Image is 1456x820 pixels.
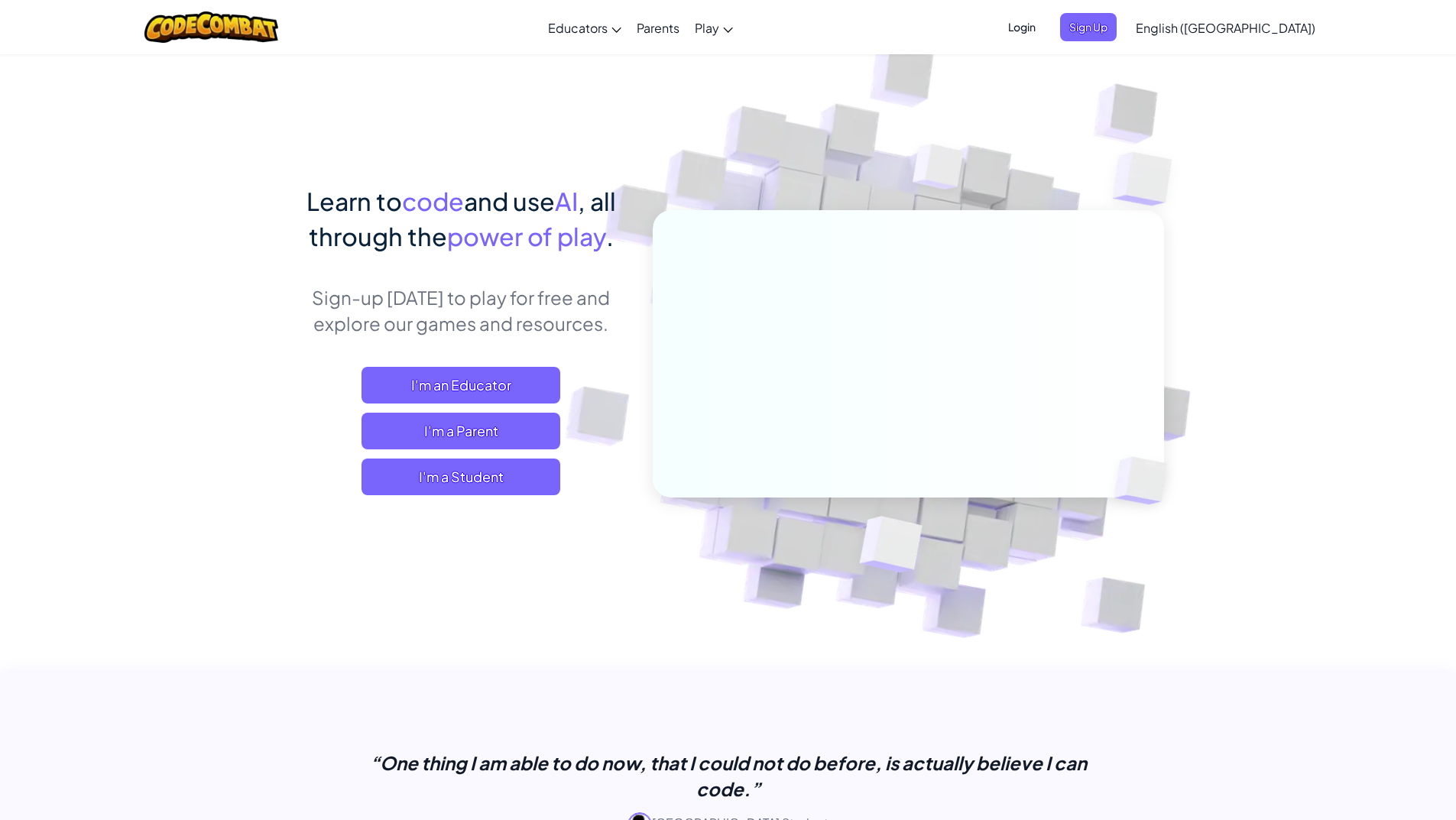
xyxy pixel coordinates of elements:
[144,11,278,43] img: CodeCombat logo
[1088,425,1203,536] img: Overlap cubes
[402,186,464,216] span: code
[555,186,578,216] span: AI
[687,7,741,48] a: Play
[362,413,560,449] a: I'm a Parent
[548,20,608,36] span: Educators
[447,221,606,251] span: power of play
[540,7,629,48] a: Educators
[306,186,402,216] span: Learn to
[346,750,1111,802] p: “One thing I am able to do now, that I could not do before, is actually believe I can code.”
[1082,115,1214,244] img: Overlap cubes
[695,20,719,36] span: Play
[1128,7,1323,48] a: English ([GEOGRAPHIC_DATA])
[293,284,630,336] p: Sign-up [DATE] to play for free and explore our games and resources.
[464,186,555,216] span: and use
[1136,20,1315,36] span: English ([GEOGRAPHIC_DATA])
[629,7,687,48] a: Parents
[1060,13,1117,41] button: Sign Up
[606,221,614,251] span: .
[822,484,958,611] img: Overlap cubes
[999,13,1045,41] button: Login
[884,114,994,228] img: Overlap cubes
[362,367,560,404] a: I'm an Educator
[362,459,560,495] button: I'm a Student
